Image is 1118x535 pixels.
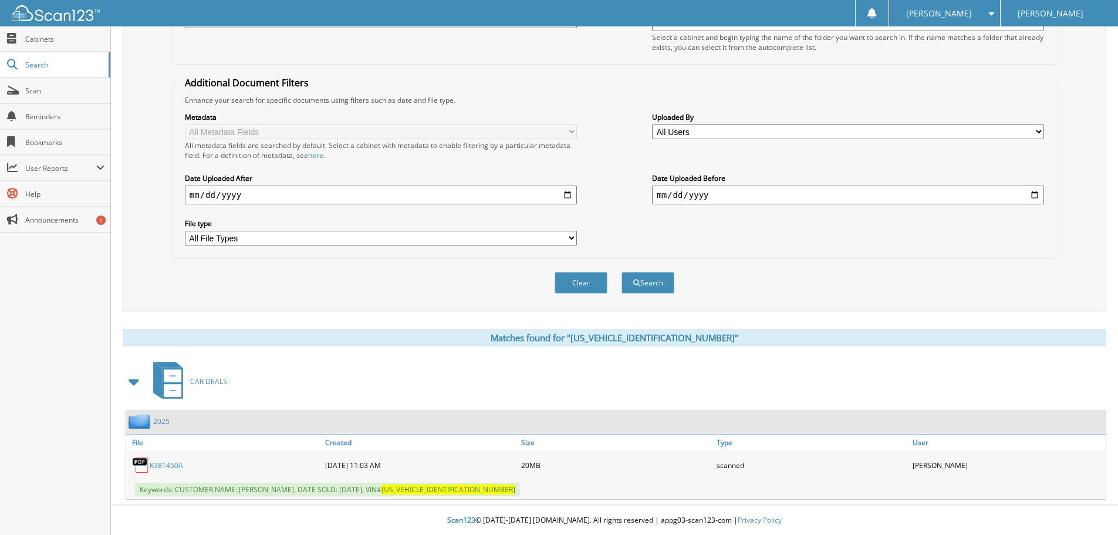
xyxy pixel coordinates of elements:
a: File [126,435,322,450]
span: [PERSON_NAME] [1018,10,1083,17]
div: © [DATE]-[DATE] [DOMAIN_NAME]. All rights reserved | appg03-scan123-com | [111,506,1118,535]
label: Metadata [185,112,577,122]
span: Announcements [25,215,104,225]
div: [DATE] 11:03 AM [322,453,518,477]
button: Search [622,272,674,294]
span: Help [25,189,104,199]
legend: Additional Document Filters [179,76,315,89]
span: Search [25,60,103,70]
label: Date Uploaded After [185,173,577,183]
div: 20MB [518,453,714,477]
span: Scan123 [447,515,475,525]
span: Keywords: CUSTOMER NAME: [PERSON_NAME], DATE SOLD: [DATE], VIN# [135,483,520,496]
span: User Reports [25,163,96,173]
span: Cabinets [25,34,104,44]
span: Reminders [25,112,104,122]
input: end [652,186,1044,204]
a: Privacy Policy [738,515,782,525]
div: All metadata fields are searched by default. Select a cabinet with metadata to enable filtering b... [185,140,577,160]
img: scan123-logo-white.svg [12,5,100,21]
div: Matches found for "[US_VEHICLE_IDENTIFICATION_NUMBER]" [123,329,1106,346]
a: here [308,150,323,160]
a: User [910,435,1106,450]
a: CAR DEALS [146,358,227,405]
div: Enhance your search for specific documents using filters such as date and file type. [179,95,1050,105]
button: Clear [555,272,607,294]
span: Scan [25,86,104,96]
a: Size [518,435,714,450]
div: Select a cabinet and begin typing the name of the folder you want to search in. If the name match... [652,32,1044,52]
img: folder2.png [129,414,153,429]
div: scanned [714,453,910,477]
span: Bookmarks [25,137,104,147]
span: [US_VEHICLE_IDENTIFICATION_NUMBER] [381,484,515,494]
input: start [185,186,577,204]
span: [PERSON_NAME] [906,10,972,17]
div: [PERSON_NAME] [910,453,1106,477]
a: 2025 [153,416,170,426]
a: Type [714,435,910,450]
a: K381450A [150,460,183,470]
a: Created [322,435,518,450]
div: 1 [96,216,106,225]
img: PDF.png [132,456,150,474]
label: Date Uploaded Before [652,173,1044,183]
label: File type [185,218,577,228]
label: Uploaded By [652,112,1044,122]
span: CAR DEALS [190,376,227,386]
